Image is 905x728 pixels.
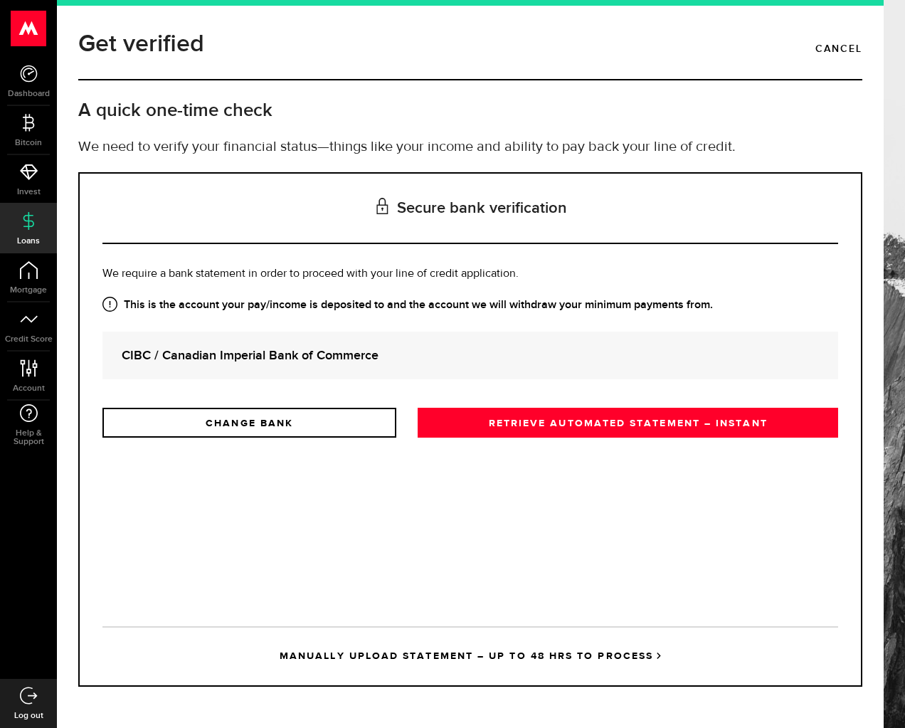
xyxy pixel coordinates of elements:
[122,346,819,365] strong: CIBC / Canadian Imperial Bank of Commerce
[102,408,396,438] a: CHANGE BANK
[78,137,862,158] p: We need to verify your financial status—things like your income and ability to pay back your line...
[78,99,862,122] h2: A quick one-time check
[102,174,838,244] h3: Secure bank verification
[845,668,905,728] iframe: LiveChat chat widget
[815,37,862,61] a: Cancel
[78,26,204,63] h1: Get verified
[102,268,519,280] span: We require a bank statement in order to proceed with your line of credit application.
[418,408,838,438] a: RETRIEVE AUTOMATED STATEMENT – INSTANT
[102,297,838,314] strong: This is the account your pay/income is deposited to and the account we will withdraw your minimum...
